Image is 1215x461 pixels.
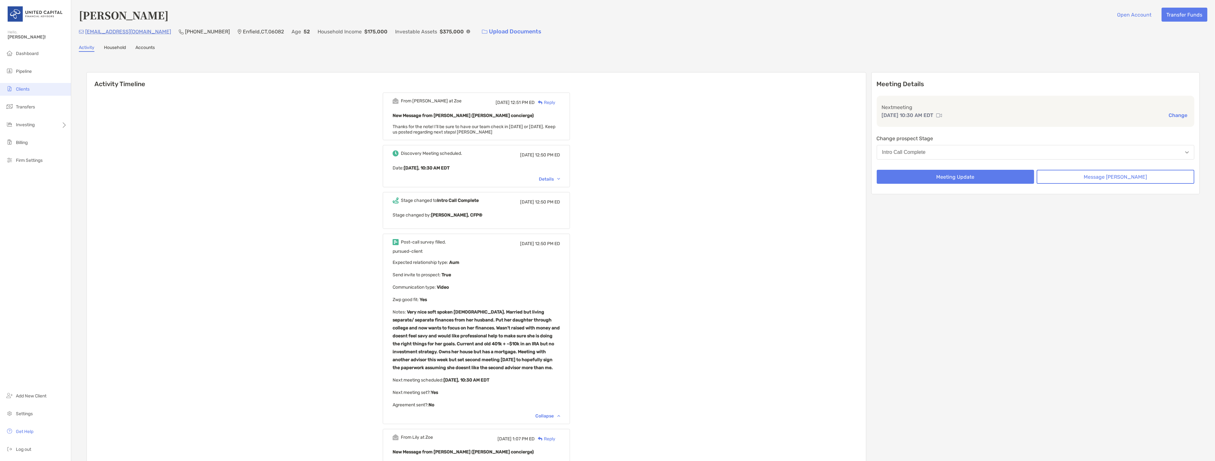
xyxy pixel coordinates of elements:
[496,100,510,105] span: [DATE]
[85,28,171,36] p: [EMAIL_ADDRESS][DOMAIN_NAME]
[16,104,35,110] span: Transfers
[6,67,13,75] img: pipeline icon
[877,170,1034,184] button: Meeting Update
[401,435,433,440] div: From Lily at Zoe
[1185,151,1189,154] img: Open dropdown arrow
[79,30,84,34] img: Email Icon
[185,28,230,36] p: [PHONE_NUMBER]
[393,239,399,245] img: Event icon
[539,176,560,182] div: Details
[538,437,543,441] img: Reply icon
[882,149,926,155] div: Intro Call Complete
[882,111,934,119] p: [DATE] 10:30 AM EDT
[393,271,560,279] p: Send invite to prospect :
[393,124,555,135] span: Thanks for the note! I’ll be sure to have our team check in [DATE] or [DATE]. Keep us posted rega...
[401,198,479,203] div: Stage changed to
[6,156,13,164] img: firm-settings icon
[6,49,13,57] img: dashboard icon
[16,51,38,56] span: Dashboard
[436,285,449,290] b: Video
[16,69,32,74] span: Pipeline
[535,199,560,205] span: 12:50 PM ED
[292,28,301,36] p: Age
[393,113,534,118] b: New Message from [PERSON_NAME] ([PERSON_NAME] concierge)
[16,140,28,145] span: Billing
[512,436,535,442] span: 1:07 PM ED
[6,409,13,417] img: settings icon
[393,98,399,104] img: Event icon
[16,158,43,163] span: Firm Settings
[79,8,168,22] h4: [PERSON_NAME]
[535,436,555,442] div: Reply
[431,390,438,395] b: Yes
[16,447,31,452] span: Log out
[535,241,560,246] span: 12:50 PM ED
[393,211,560,219] p: Stage changed by:
[364,28,388,36] p: $175,000
[557,415,560,417] img: Chevron icon
[520,152,534,158] span: [DATE]
[877,80,1195,88] p: Meeting Details
[401,151,462,156] div: Discovery Meeting scheduled.
[1162,8,1207,22] button: Transfer Funds
[401,239,446,245] div: Post-call survey filled.
[304,28,310,36] p: 52
[79,45,94,52] a: Activity
[1037,170,1194,184] button: Message [PERSON_NAME]
[393,150,399,156] img: Event icon
[538,100,543,105] img: Reply icon
[6,427,13,435] img: get-help icon
[431,212,482,218] b: [PERSON_NAME], CFP®
[393,308,560,372] p: Notes :
[237,29,242,34] img: Location Icon
[393,197,399,203] img: Event icon
[393,389,560,396] p: Next meeting set? :
[16,393,46,399] span: Add New Client
[393,376,560,384] p: Next meeting scheduled :
[393,164,560,172] p: Date :
[535,413,560,419] div: Collapse
[393,296,560,304] p: Zwp good fit :
[877,134,1195,142] p: Change prospect Stage
[557,178,560,180] img: Chevron icon
[393,283,560,291] p: Communication type :
[404,165,450,171] b: [DATE], 10:30 AM EDT
[393,401,560,409] p: Agreement sent? :
[8,3,63,25] img: United Capital Logo
[1167,112,1189,119] button: Change
[179,29,184,34] img: Phone Icon
[393,258,560,266] p: Expected relationship type :
[482,30,487,34] img: button icon
[6,120,13,128] img: investing icon
[243,28,284,36] p: Enfield , CT , 06082
[440,28,464,36] p: $375,000
[936,113,942,118] img: communication type
[401,98,462,104] div: From [PERSON_NAME] at Zoe
[429,402,434,408] b: No
[535,99,555,106] div: Reply
[882,103,1190,111] p: Next meeting
[8,34,67,40] span: [PERSON_NAME]!
[448,260,459,265] b: Aum
[318,28,362,36] p: Household Income
[520,241,534,246] span: [DATE]
[393,309,560,370] b: Very nice soft spoken [DEMOGRAPHIC_DATA]. Married but living separate/ separate finances from her...
[393,434,399,440] img: Event icon
[6,103,13,110] img: transfers icon
[498,436,511,442] span: [DATE]
[535,152,560,158] span: 12:50 PM ED
[441,272,451,278] b: True
[466,30,470,33] img: Info Icon
[520,199,534,205] span: [DATE]
[437,198,479,203] b: Intro Call Complete
[87,72,866,88] h6: Activity Timeline
[419,297,427,302] b: Yes
[393,249,422,254] span: pursued-client
[16,86,30,92] span: Clients
[6,445,13,453] img: logout icon
[16,411,33,416] span: Settings
[478,25,546,38] a: Upload Documents
[1112,8,1157,22] button: Open Account
[6,138,13,146] img: billing icon
[511,100,535,105] span: 12:51 PM ED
